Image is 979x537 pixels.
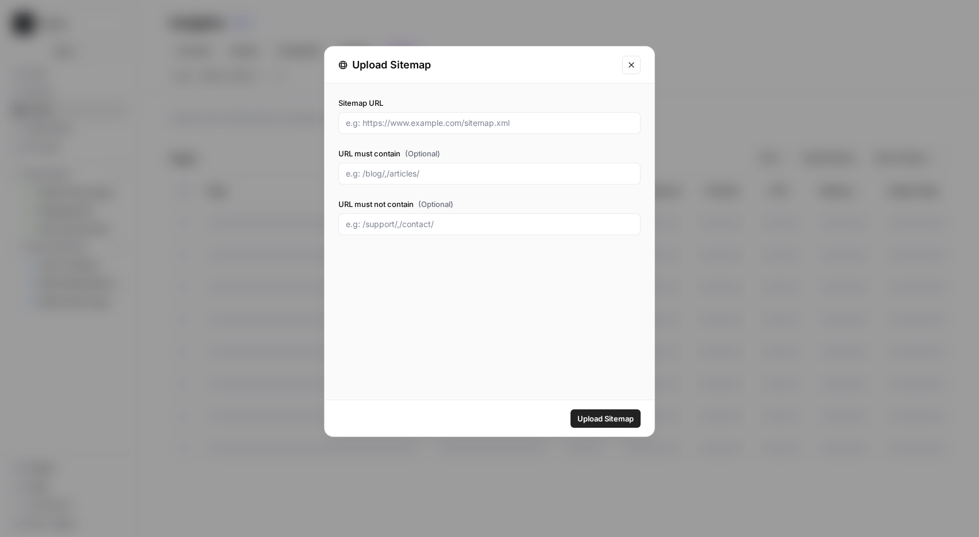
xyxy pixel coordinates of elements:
[338,57,615,73] div: Upload Sitemap
[338,97,641,109] label: Sitemap URL
[338,148,641,159] label: URL must contain
[418,198,453,210] span: (Optional)
[338,198,641,210] label: URL must not contain
[405,148,440,159] span: (Optional)
[346,168,633,179] input: e.g: /blog/,/articles/
[346,218,633,230] input: e.g: /support/,/contact/
[622,56,641,74] button: Close modal
[346,117,633,129] input: e.g: https://www.example.com/sitemap.xml
[577,413,634,424] span: Upload Sitemap
[571,409,641,428] button: Upload Sitemap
